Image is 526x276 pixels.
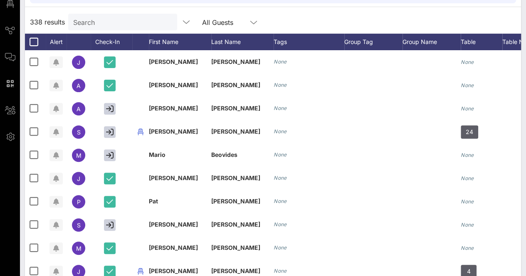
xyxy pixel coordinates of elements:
[344,34,403,50] div: Group Tag
[461,59,474,65] i: None
[149,151,165,158] span: Mario
[274,268,287,274] i: None
[76,245,81,252] span: M
[77,175,80,182] span: J
[461,34,502,50] div: Table
[211,174,260,181] span: [PERSON_NAME]
[149,267,198,274] span: [PERSON_NAME]
[77,129,81,136] span: S
[149,128,198,135] span: [PERSON_NAME]
[149,198,158,205] span: Pat
[77,222,81,229] span: S
[274,175,287,181] i: None
[274,151,287,158] i: None
[274,105,287,111] i: None
[202,19,233,26] div: All Guests
[211,267,260,274] span: [PERSON_NAME]
[403,34,461,50] div: Group Name
[274,34,344,50] div: Tags
[461,152,474,158] i: None
[274,198,287,204] i: None
[274,244,287,251] i: None
[149,105,198,112] span: [PERSON_NAME]
[274,82,287,88] i: None
[211,105,260,112] span: [PERSON_NAME]
[77,59,80,66] span: J
[77,105,81,112] span: A
[211,151,237,158] span: Beovides
[466,125,473,139] span: 24
[77,198,81,205] span: P
[77,82,81,89] span: A
[149,34,211,50] div: First Name
[461,222,474,228] i: None
[211,81,260,88] span: [PERSON_NAME]
[30,17,65,27] span: 338 results
[149,244,198,251] span: [PERSON_NAME]
[274,128,287,134] i: None
[149,81,198,88] span: [PERSON_NAME]
[211,128,260,135] span: [PERSON_NAME]
[76,152,81,159] span: M
[149,221,198,228] span: [PERSON_NAME]
[149,174,198,181] span: [PERSON_NAME]
[211,34,274,50] div: Last Name
[211,221,260,228] span: [PERSON_NAME]
[461,105,474,112] i: None
[274,221,287,227] i: None
[461,82,474,88] i: None
[211,244,260,251] span: [PERSON_NAME]
[77,268,80,275] span: J
[197,14,264,30] div: All Guests
[274,59,287,65] i: None
[461,245,474,251] i: None
[211,198,260,205] span: [PERSON_NAME]
[461,198,474,205] i: None
[211,58,260,65] span: [PERSON_NAME]
[91,34,132,50] div: Check-In
[46,34,67,50] div: Alert
[149,58,198,65] span: [PERSON_NAME]
[461,175,474,181] i: None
